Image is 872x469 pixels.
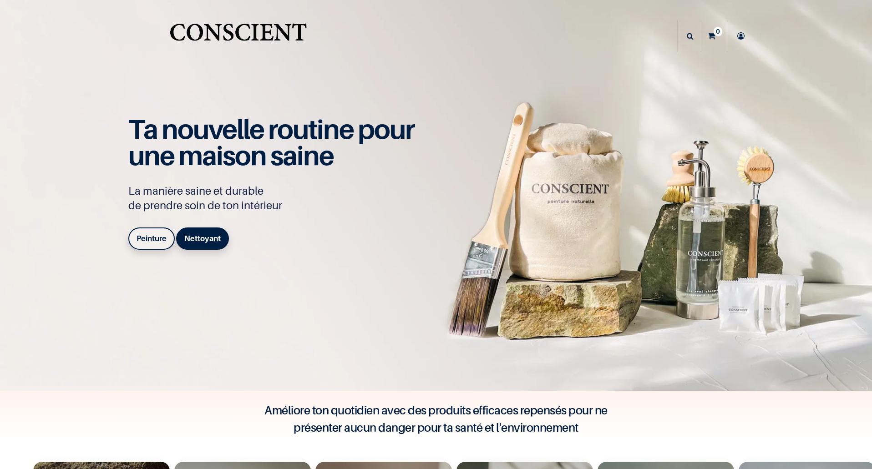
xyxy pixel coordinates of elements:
[176,227,229,249] a: Nettoyant
[701,20,727,52] a: 0
[168,18,309,54] img: Conscient
[168,18,309,54] a: Logo of Conscient
[714,27,722,36] sup: 0
[137,234,167,243] b: Peinture
[128,227,175,249] a: Peinture
[254,402,618,436] h4: Améliore ton quotidien avec des produits efficaces repensés pour ne présenter aucun danger pour t...
[128,184,424,213] p: La manière saine et durable de prendre soin de ton intérieur
[128,113,414,172] span: Ta nouvelle routine pour une maison saine
[184,234,221,243] b: Nettoyant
